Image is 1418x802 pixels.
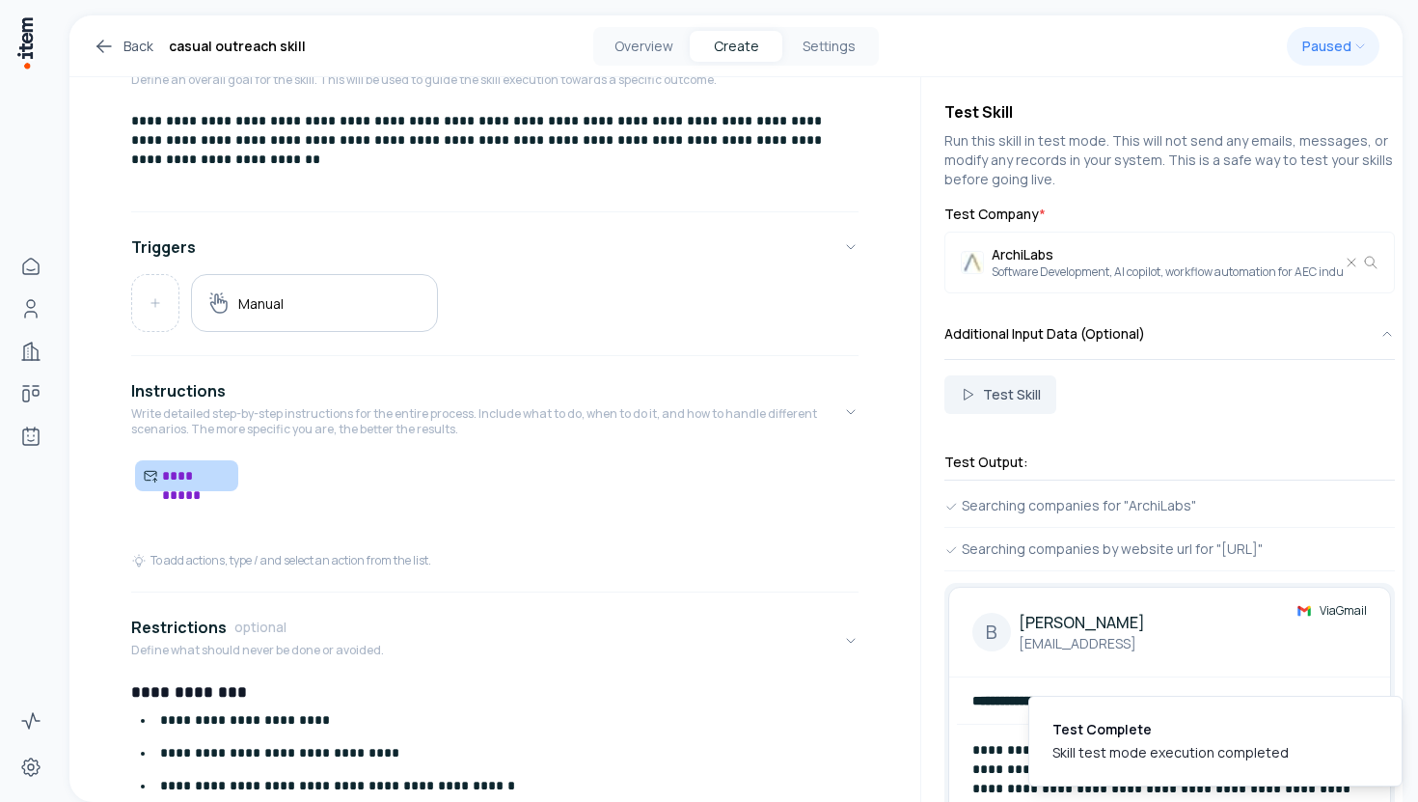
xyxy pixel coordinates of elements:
button: InstructionsWrite detailed step-by-step instructions for the entire process. Include what to do, ... [131,364,859,460]
label: Test Company [944,205,1395,224]
div: InstructionsWrite detailed step-by-step instructions for the entire process. Include what to do, ... [131,460,859,584]
button: Additional Input Data (Optional) [944,309,1395,359]
h1: casual outreach skill [169,35,306,58]
button: Test Skill [944,375,1056,414]
p: [EMAIL_ADDRESS] [1019,634,1145,653]
a: Back [93,35,153,58]
div: Triggers [131,274,859,347]
p: Define an overall goal for the skill. This will be used to guide the skill execution towards a sp... [131,72,717,88]
p: Write detailed step-by-step instructions for the entire process. Include what to do, when to do i... [131,406,843,437]
p: Define what should never be done or avoided. [131,643,384,658]
a: Home [12,247,50,286]
div: Searching companies by website url for "[URL]" [944,539,1395,559]
a: Companies [12,332,50,371]
h4: Test Skill [944,100,1395,124]
button: Create [690,31,782,62]
h4: Triggers [131,235,196,259]
span: ArchiLabs [992,245,1364,264]
div: B [972,613,1011,651]
div: GoalDefine an overall goal for the skill. This will be used to guide the skill execution towards ... [131,111,859,204]
a: Activity [12,702,50,740]
h5: Manual [238,294,284,313]
div: Test Complete [1052,720,1289,739]
span: Via Gmail [1320,603,1367,619]
a: People [12,290,50,328]
p: Run this skill in test mode. This will not send any emails, messages, or modify any records in yo... [944,131,1395,189]
button: Settings [782,31,875,62]
button: RestrictionsoptionalDefine what should never be done or avoided. [131,600,859,681]
a: Settings [12,748,50,787]
h4: Restrictions [131,616,227,639]
button: Overview [597,31,690,62]
span: optional [234,618,286,637]
img: ArchiLabs [961,251,984,274]
h4: [PERSON_NAME] [1019,611,1145,634]
a: Agents [12,417,50,456]
h4: Instructions [131,379,226,402]
button: Triggers [131,220,859,274]
div: To add actions, type / and select an action from the list. [131,553,431,568]
a: Deals [12,374,50,413]
h3: Test Output: [944,453,1395,472]
span: Software Development, AI copilot, workflow automation for AEC industry [992,264,1364,280]
img: gmail [1296,603,1312,619]
img: Item Brain Logo [15,15,35,70]
div: Searching companies for "ArchiLabs" [944,496,1395,515]
div: Skill test mode execution completed [1052,743,1289,762]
